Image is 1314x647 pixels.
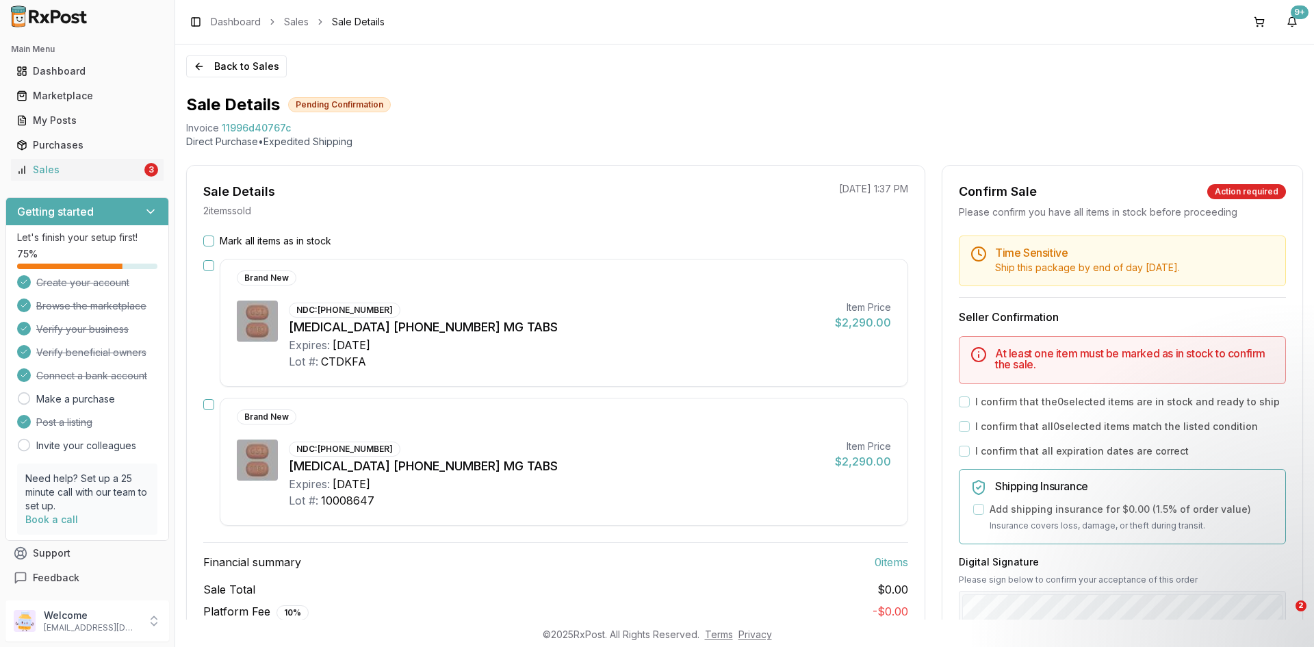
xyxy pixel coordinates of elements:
span: $0.00 [877,581,908,598]
button: Marketplace [5,85,169,107]
span: Post a listing [36,416,92,429]
p: Please sign below to confirm your acceptance of this order [959,574,1286,585]
div: Sales [16,163,142,177]
label: I confirm that all 0 selected items match the listed condition [975,420,1258,433]
a: Marketplace [11,84,164,108]
div: Confirm Sale [959,182,1037,201]
div: $2,290.00 [835,314,891,331]
h5: At least one item must be marked as in stock to confirm the sale. [995,348,1274,370]
div: Brand New [237,270,296,286]
h1: Sale Details [186,94,280,116]
span: Financial summary [203,554,301,570]
h5: Shipping Insurance [995,481,1274,492]
p: Insurance covers loss, damage, or theft during transit. [990,519,1274,533]
div: NDC: [PHONE_NUMBER] [289,442,400,457]
div: Sale Details [203,182,275,201]
a: My Posts [11,108,164,133]
button: My Posts [5,110,169,131]
a: Privacy [738,629,772,640]
p: 2 item s sold [203,204,251,218]
img: Biktarvy 50-200-25 MG TABS [237,440,278,481]
div: [DATE] [333,476,370,492]
span: 11996d40767c [222,121,291,135]
div: [DATE] [333,337,370,353]
p: [EMAIL_ADDRESS][DOMAIN_NAME] [44,622,139,633]
div: Purchases [16,138,158,152]
span: Ship this package by end of day [DATE] . [995,262,1180,273]
nav: breadcrumb [211,15,385,29]
div: Marketplace [16,89,158,103]
a: Terms [705,629,733,640]
button: 9+ [1281,11,1303,33]
a: Sales [284,15,309,29]
span: Connect a bank account [36,369,147,383]
span: Verify your business [36,322,129,336]
label: I confirm that the 0 selected items are in stock and ready to ship [975,395,1280,409]
p: Need help? Set up a 25 minute call with our team to set up. [25,472,149,513]
button: Feedback [5,566,169,590]
img: RxPost Logo [5,5,93,27]
span: 2 [1296,600,1306,611]
p: Let's finish your setup first! [17,231,157,244]
a: Book a call [25,513,78,525]
span: Create your account [36,276,129,290]
label: I confirm that all expiration dates are correct [975,444,1189,458]
span: - $0.00 [873,605,908,618]
h3: Getting started [17,203,94,220]
span: Feedback [33,571,79,585]
a: Purchases [11,133,164,157]
div: Action required [1207,184,1286,199]
div: [MEDICAL_DATA] [PHONE_NUMBER] MG TABS [289,318,824,337]
button: Purchases [5,134,169,156]
div: Lot #: [289,492,318,509]
label: Add shipping insurance for $0.00 ( 1.5 % of order value) [990,503,1251,516]
div: CTDKFA [321,353,366,370]
span: Platform Fee [203,603,309,620]
div: Pending Confirmation [288,97,391,112]
div: Dashboard [16,64,158,78]
div: NDC: [PHONE_NUMBER] [289,303,400,318]
div: Expires: [289,337,330,353]
button: Dashboard [5,60,169,82]
div: 10 % [276,605,309,620]
span: 75 % [17,247,38,261]
div: Lot #: [289,353,318,370]
p: [DATE] 1:37 PM [839,182,908,196]
a: Dashboard [11,59,164,84]
div: 3 [144,163,158,177]
p: Welcome [44,609,139,622]
a: Dashboard [211,15,261,29]
span: Browse the marketplace [36,299,146,313]
button: Support [5,541,169,566]
img: User avatar [14,610,36,632]
p: Direct Purchase • Expedited Shipping [186,135,1303,149]
span: Sale Details [332,15,385,29]
h3: Digital Signature [959,555,1286,569]
a: Sales3 [11,157,164,182]
div: Invoice [186,121,219,135]
div: Item Price [835,440,891,453]
a: Invite your colleagues [36,439,136,453]
button: Back to Sales [186,55,287,77]
div: [MEDICAL_DATA] [PHONE_NUMBER] MG TABS [289,457,824,476]
div: 9+ [1291,5,1309,19]
div: Expires: [289,476,330,492]
span: 0 item s [875,554,908,570]
div: $2,290.00 [835,453,891,470]
h5: Time Sensitive [995,247,1274,258]
div: My Posts [16,114,158,127]
h2: Main Menu [11,44,164,55]
button: Sales3 [5,159,169,181]
span: Verify beneficial owners [36,346,146,359]
label: Mark all items as in stock [220,234,331,248]
div: Brand New [237,409,296,424]
span: Sale Total [203,581,255,598]
iframe: Intercom live chat [1267,600,1300,633]
div: Please confirm you have all items in stock before proceeding [959,205,1286,219]
div: Item Price [835,301,891,314]
img: Biktarvy 50-200-25 MG TABS [237,301,278,342]
h3: Seller Confirmation [959,309,1286,325]
div: 10008647 [321,492,374,509]
a: Make a purchase [36,392,115,406]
